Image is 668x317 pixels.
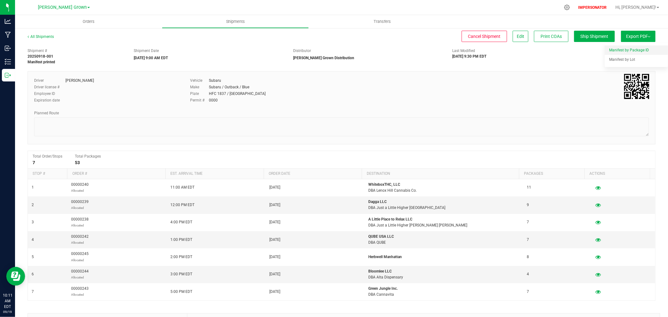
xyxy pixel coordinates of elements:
[368,240,519,246] p: DBA QUBE
[517,34,524,39] span: Edit
[71,240,89,246] p: Allocated
[32,184,34,190] span: 1
[574,31,615,42] button: Ship Shipment
[453,54,487,59] strong: [DATE] 9:30 PM EDT
[32,254,34,260] span: 5
[34,111,59,115] span: Planned Route
[33,154,62,158] span: Total Order/Stops
[368,205,519,211] p: DBA Just a Little Higher [GEOGRAPHIC_DATA]
[71,216,89,228] span: 00000238
[165,169,264,179] th: Est. arrival time
[71,222,89,228] p: Allocated
[269,237,280,243] span: [DATE]
[28,54,53,59] strong: 20250918-001
[209,84,249,90] div: Subaru / Outback / Blue
[563,4,571,10] div: Manage settings
[468,34,501,39] span: Cancel Shipment
[269,184,280,190] span: [DATE]
[3,293,12,309] p: 10:11 AM EDT
[5,32,11,38] inline-svg: Manufacturing
[293,56,354,60] strong: [PERSON_NAME] Grown Distribution
[28,169,67,179] th: Stop #
[71,199,89,211] span: 00000239
[170,289,192,295] span: 5:00 PM EDT
[368,188,519,194] p: DBA Lenox Hill Cannabis Co.
[75,154,101,158] span: Total Packages
[527,219,529,225] span: 7
[513,31,528,42] button: Edit
[190,78,209,83] label: Vehicle
[269,254,280,260] span: [DATE]
[5,59,11,65] inline-svg: Inventory
[527,184,531,190] span: 11
[269,289,280,295] span: [DATE]
[209,91,266,96] div: HFC 1837 / [GEOGRAPHIC_DATA]
[368,274,519,280] p: DBA Alta Dispensary
[34,78,65,83] label: Driver
[453,48,475,54] label: Last Modified
[609,48,649,52] span: Manifest by Package ID
[28,60,55,64] strong: Manifest printed
[576,5,609,10] p: IMPERSONATOR
[170,237,192,243] span: 1:00 PM EDT
[74,19,103,24] span: Orders
[626,34,650,39] span: Export PDF
[71,205,89,211] p: Allocated
[71,251,89,263] span: 00000245
[5,72,11,78] inline-svg: Outbound
[269,271,280,277] span: [DATE]
[362,169,519,179] th: Destination
[32,289,34,295] span: 7
[615,5,656,10] span: Hi, [PERSON_NAME]!
[5,18,11,24] inline-svg: Analytics
[368,182,519,188] p: WhiteboxTHC, LLC
[293,48,311,54] label: Distributor
[71,257,89,263] p: Allocated
[534,31,568,42] button: Print COAs
[264,169,362,179] th: Order date
[65,78,94,83] div: [PERSON_NAME]
[218,19,253,24] span: Shipments
[5,45,11,51] inline-svg: Inbound
[584,169,650,179] th: Actions
[170,202,194,208] span: 12:00 PM EDT
[3,309,12,314] p: 09/19
[33,160,35,165] strong: 7
[28,34,54,39] a: All Shipments
[170,271,192,277] span: 3:00 PM EDT
[209,78,221,83] div: Subaru
[269,219,280,225] span: [DATE]
[71,268,89,280] span: 00000244
[621,31,655,42] button: Export PDF
[32,202,34,208] span: 2
[75,160,80,165] strong: 53
[609,57,635,62] span: Manifest by Lot
[527,271,529,277] span: 4
[170,184,194,190] span: 11:00 AM EDT
[6,267,25,286] iframe: Resource center
[71,292,89,298] p: Allocated
[368,268,519,274] p: Bloomlee LLC
[134,48,159,54] label: Shipment Date
[162,15,309,28] a: Shipments
[38,5,87,10] span: [PERSON_NAME] Grown
[462,31,507,42] button: Cancel Shipment
[32,219,34,225] span: 3
[581,34,608,39] span: Ship Shipment
[190,84,209,90] label: Make
[71,274,89,280] p: Allocated
[368,292,519,298] p: DBA Cannavita
[190,91,209,96] label: Plate
[365,19,399,24] span: Transfers
[368,199,519,205] p: Dagga LLC
[527,289,529,295] span: 7
[28,48,124,54] span: Shipment #
[71,234,89,246] span: 00000242
[15,15,162,28] a: Orders
[209,97,218,103] div: 0000
[32,271,34,277] span: 6
[368,216,519,222] p: A Little Place to Relax LLC
[309,15,456,28] a: Transfers
[34,97,65,103] label: Expiration date
[67,169,165,179] th: Order #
